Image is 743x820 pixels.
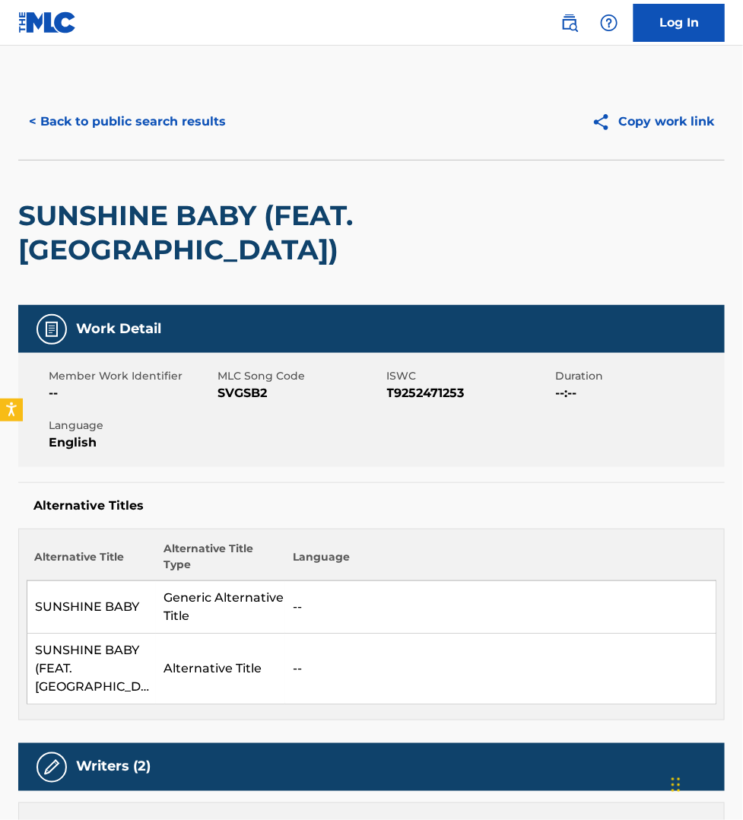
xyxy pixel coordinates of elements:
img: MLC Logo [18,11,77,33]
h5: Work Detail [76,320,161,338]
span: MLC Song Code [218,368,383,384]
a: Public Search [554,8,585,38]
span: Language [49,418,214,434]
a: Log In [633,4,725,42]
span: -- [49,384,214,402]
td: -- [285,581,716,634]
span: T9252471253 [387,384,552,402]
div: Drag [672,762,681,808]
span: SVGSB2 [218,384,383,402]
th: Language [285,541,716,581]
span: English [49,434,214,452]
span: ISWC [387,368,552,384]
th: Alternative Title Type [156,541,285,581]
iframe: Chat Widget [667,747,743,820]
button: Copy work link [581,103,725,141]
th: Alternative Title [27,541,157,581]
h5: Alternative Titles [33,498,710,513]
td: Alternative Title [156,634,285,704]
button: < Back to public search results [18,103,237,141]
img: search [560,14,579,32]
td: Generic Alternative Title [156,581,285,634]
td: SUNSHINE BABY [27,581,157,634]
h2: SUNSHINE BABY (FEAT. [GEOGRAPHIC_DATA]) [18,199,442,267]
img: help [600,14,618,32]
span: --:-- [556,384,721,402]
div: Help [594,8,624,38]
td: -- [285,634,716,704]
img: Writers [43,758,61,777]
img: Work Detail [43,320,61,338]
span: Member Work Identifier [49,368,214,384]
td: SUNSHINE BABY (FEAT. [GEOGRAPHIC_DATA]) [27,634,157,704]
span: Duration [556,368,721,384]
img: Copy work link [592,113,618,132]
h5: Writers (2) [76,758,151,776]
